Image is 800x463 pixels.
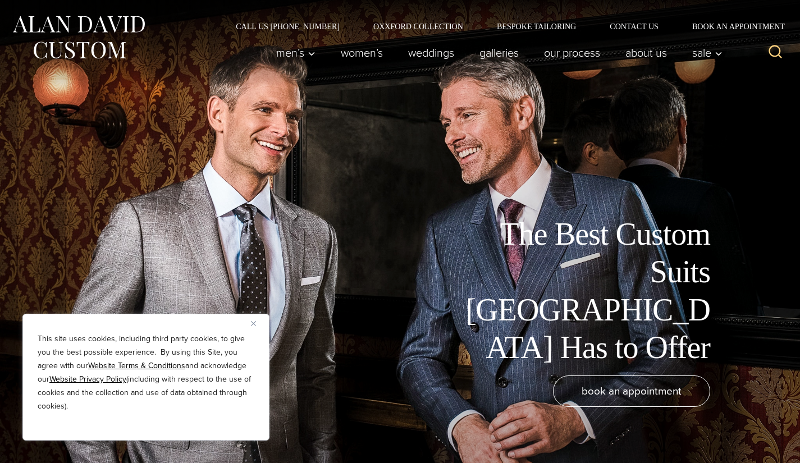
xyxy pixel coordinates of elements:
a: Website Terms & Conditions [88,360,185,372]
button: View Search Form [762,39,789,66]
a: Bespoke Tailoring [480,22,593,30]
p: This site uses cookies, including third party cookies, to give you the best possible experience. ... [38,332,254,413]
span: Men’s [276,47,316,58]
span: book an appointment [582,383,682,399]
a: Website Privacy Policy [49,373,126,385]
nav: Primary Navigation [264,42,729,64]
button: Close [251,317,264,330]
img: Alan David Custom [11,12,146,62]
a: About Us [613,42,680,64]
nav: Secondary Navigation [219,22,789,30]
a: weddings [396,42,467,64]
a: Galleries [467,42,532,64]
a: Call Us [PHONE_NUMBER] [219,22,356,30]
a: book an appointment [553,375,710,407]
a: Our Process [532,42,613,64]
a: Contact Us [593,22,675,30]
h1: The Best Custom Suits [GEOGRAPHIC_DATA] Has to Offer [458,216,710,366]
a: Oxxford Collection [356,22,480,30]
img: Close [251,321,256,326]
span: Sale [692,47,723,58]
a: Women’s [328,42,396,64]
a: Book an Appointment [675,22,789,30]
